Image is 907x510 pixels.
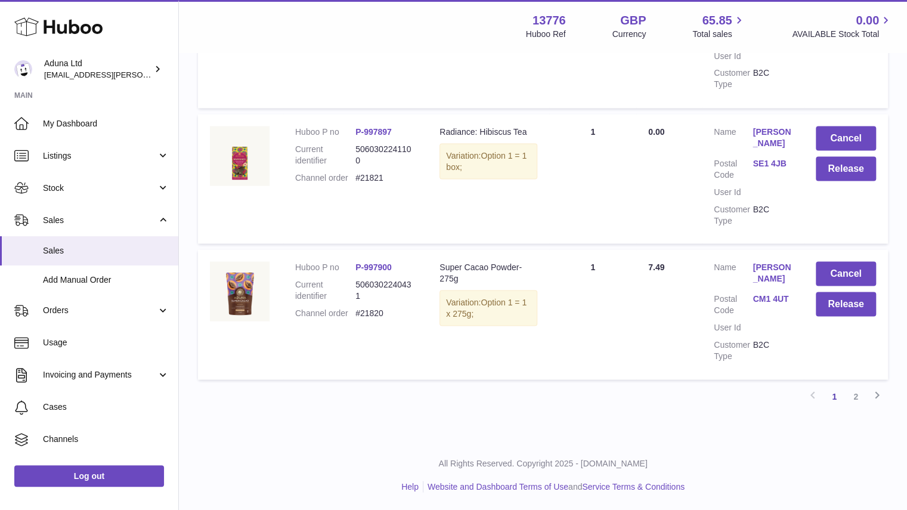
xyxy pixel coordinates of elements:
dt: Huboo P no [295,261,355,273]
dt: Name [714,261,753,287]
dt: User Id [714,322,753,333]
span: Usage [43,337,169,348]
button: Cancel [816,261,876,286]
span: My Dashboard [43,118,169,129]
span: Invoicing and Payments [43,369,157,381]
dt: Channel order [295,172,355,183]
span: Add Manual Order [43,274,169,286]
a: 1 [824,385,845,407]
img: SUPER-CACAO-POWDER-POUCH-FOP-CHALK.jpg [210,261,270,321]
dt: Postal Code [714,293,753,316]
span: Sales [43,215,157,226]
dt: User Id [714,51,753,62]
span: Option 1 = 1 box; [446,150,527,171]
div: Variation: [439,143,537,179]
dd: B2C [753,339,791,361]
dt: Name [714,126,753,152]
a: Log out [14,465,164,487]
span: 0.00 [648,126,664,136]
div: Currency [612,29,646,40]
img: deborahe.kamara@aduna.com [14,60,32,78]
dt: Huboo P no [295,126,355,137]
div: Radiance: Hibiscus Tea [439,126,537,137]
a: [PERSON_NAME] [753,261,791,284]
span: Cases [43,401,169,413]
dt: Customer Type [714,339,753,361]
dd: 5060302240431 [355,279,416,301]
a: CM1 4UT [753,293,791,304]
span: Channels [43,434,169,445]
button: Cancel [816,126,876,150]
dd: #21820 [355,307,416,319]
span: Stock [43,183,157,194]
strong: 13776 [533,13,566,29]
dt: Customer Type [714,67,753,90]
div: Aduna Ltd [44,58,151,81]
td: 1 [549,249,636,379]
a: 2 [845,385,866,407]
dt: Channel order [295,307,355,319]
span: Orders [43,305,157,316]
a: Website and Dashboard Terms of Use [428,481,568,491]
a: Service Terms & Conditions [582,481,685,491]
span: Sales [43,245,169,256]
strong: GBP [620,13,646,29]
button: Release [816,292,876,316]
a: 65.85 Total sales [692,13,745,40]
a: [PERSON_NAME] [753,126,791,149]
dt: Current identifier [295,143,355,166]
a: P-997900 [355,262,392,271]
a: P-997897 [355,126,392,136]
li: and [423,481,685,492]
a: 0.00 AVAILABLE Stock Total [792,13,893,40]
td: 1 [549,114,636,243]
span: AVAILABLE Stock Total [792,29,893,40]
dd: #21821 [355,172,416,183]
p: All Rights Reserved. Copyright 2025 - [DOMAIN_NAME] [188,458,897,469]
span: Total sales [692,29,745,40]
a: SE1 4JB [753,157,791,169]
button: Release [816,156,876,181]
span: Option 1 = 1 x 275g; [446,297,527,318]
span: Listings [43,150,157,162]
span: [EMAIL_ADDRESS][PERSON_NAME][PERSON_NAME][DOMAIN_NAME] [44,70,303,79]
dt: Customer Type [714,203,753,226]
span: 65.85 [702,13,732,29]
dt: Current identifier [295,279,355,301]
div: Huboo Ref [526,29,566,40]
dd: 5060302241100 [355,143,416,166]
span: 0.00 [856,13,879,29]
div: Super Cacao Powder- 275g [439,261,537,284]
span: 7.49 [648,262,664,271]
dt: User Id [714,186,753,197]
a: Help [401,481,419,491]
dt: Postal Code [714,157,753,180]
dd: B2C [753,67,791,90]
img: RADIANCE-HIBISCUS-TEA-FOP-CHALK.jpg [210,126,270,186]
div: Variation: [439,290,537,326]
dd: B2C [753,203,791,226]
